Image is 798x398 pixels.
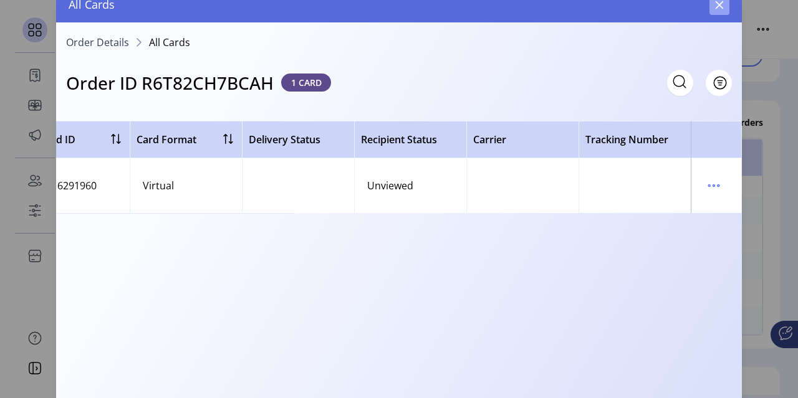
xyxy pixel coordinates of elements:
span: Carrier [473,132,506,147]
a: Order Details [66,37,129,47]
span: Card ID [40,132,75,147]
span: Delivery Status [249,132,320,147]
span: Tracking Number [585,132,668,147]
span: Card Format [137,132,196,147]
div: Unviewed [367,178,413,193]
h3: Order ID R6T82CH7BCAH [66,70,274,96]
span: Recipient Status [361,132,437,147]
div: 316291960 [46,178,97,193]
div: Virtual [143,178,174,193]
button: menu [704,176,724,196]
span: All Cards [149,37,190,47]
span: 1 CARD [281,73,331,92]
